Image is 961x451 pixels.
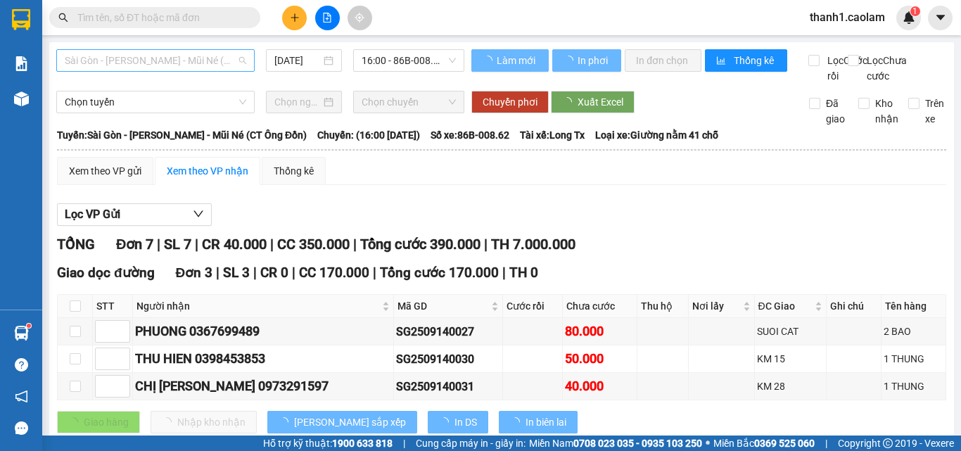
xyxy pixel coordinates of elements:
span: Lọc Cước rồi [822,53,870,84]
span: caret-down [934,11,947,24]
div: 50.000 [565,349,634,369]
img: warehouse-icon [14,326,29,341]
li: (c) 2017 [118,67,193,84]
input: 14/09/2025 [274,53,321,68]
div: KM 15 [757,351,825,367]
div: 1 THUNG [884,379,943,394]
div: SUOI CAT [757,324,825,339]
span: plus [290,13,300,23]
div: 1 THUNG [884,351,943,367]
span: loading [483,56,495,65]
span: Giao dọc đường [57,265,155,281]
span: thanh1.caolam [798,8,896,26]
span: Đơn 3 [176,265,213,281]
div: SG2509140027 [396,323,500,341]
span: Người nhận [136,298,379,314]
span: copyright [883,438,893,448]
button: In biên lai [499,411,578,433]
img: solution-icon [14,56,29,71]
span: In biên lai [526,414,566,430]
img: logo-vxr [12,9,30,30]
span: loading [510,417,526,427]
span: CC 170.000 [299,265,369,281]
span: | [502,265,506,281]
span: aim [355,13,364,23]
span: [PERSON_NAME] sắp xếp [294,414,406,430]
div: Thống kê [274,163,314,179]
div: Xem theo VP nhận [167,163,248,179]
span: Đơn 7 [116,236,153,253]
span: message [15,421,28,435]
span: Tổng cước 170.000 [380,265,499,281]
span: | [484,236,488,253]
span: question-circle [15,358,28,371]
span: Miền Bắc [713,436,815,451]
input: Chọn ngày [274,94,321,110]
span: | [195,236,198,253]
span: Số xe: 86B-008.62 [431,127,509,143]
span: | [353,236,357,253]
button: Giao hàng [57,411,140,433]
div: PHUONG 0367699489 [135,322,391,341]
span: | [157,236,160,253]
span: CR 40.000 [202,236,267,253]
span: SL 7 [164,236,191,253]
button: file-add [315,6,340,30]
button: Nhập kho nhận [151,411,257,433]
sup: 1 [27,324,31,328]
span: SL 3 [223,265,250,281]
th: Tên hàng [882,295,946,318]
img: logo.jpg [153,18,186,51]
span: loading [439,417,454,427]
strong: 0708 023 035 - 0935 103 250 [573,438,702,449]
button: In đơn chọn [625,49,701,72]
span: notification [15,390,28,403]
img: icon-new-feature [903,11,915,24]
button: plus [282,6,307,30]
span: | [825,436,827,451]
button: [PERSON_NAME] sắp xếp [267,411,417,433]
strong: 1900 633 818 [332,438,393,449]
span: Lọc VP Gửi [65,205,120,223]
span: down [193,208,204,220]
sup: 1 [910,6,920,16]
button: aim [348,6,372,30]
span: | [373,265,376,281]
div: THU HIEN 0398453853 [135,349,391,369]
span: TH 0 [509,265,538,281]
span: TỔNG [57,236,95,253]
button: bar-chartThống kê [705,49,787,72]
div: SG2509140030 [396,350,500,368]
span: ⚪️ [706,440,710,446]
button: Làm mới [471,49,549,72]
span: Tài xế: Long Tx [520,127,585,143]
span: | [403,436,405,451]
span: bar-chart [716,56,728,67]
span: Đã giao [820,96,851,127]
span: ĐC Giao [758,298,813,314]
span: loading [279,417,294,427]
b: [DOMAIN_NAME] [118,53,193,65]
span: Xuất Excel [578,94,623,110]
span: In DS [454,414,477,430]
span: | [216,265,219,281]
span: | [270,236,274,253]
input: Tìm tên, số ĐT hoặc mã đơn [77,10,243,25]
span: Nơi lấy [692,298,739,314]
th: Cước rồi [503,295,563,318]
span: Chọn chuyến [362,91,456,113]
span: Cung cấp máy in - giấy in: [416,436,526,451]
th: Chưa cước [563,295,637,318]
span: Tổng cước 390.000 [360,236,480,253]
div: Xem theo VP gửi [69,163,141,179]
span: Chọn tuyến [65,91,246,113]
span: Thống kê [734,53,776,68]
span: 16:00 - 86B-008.62 [362,50,456,71]
button: Lọc VP Gửi [57,203,212,226]
span: Mã GD [397,298,488,314]
button: Chuyển phơi [471,91,549,113]
span: file-add [322,13,332,23]
span: TH 7.000.000 [491,236,575,253]
span: Lọc Chưa cước [861,53,909,84]
button: In phơi [552,49,621,72]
